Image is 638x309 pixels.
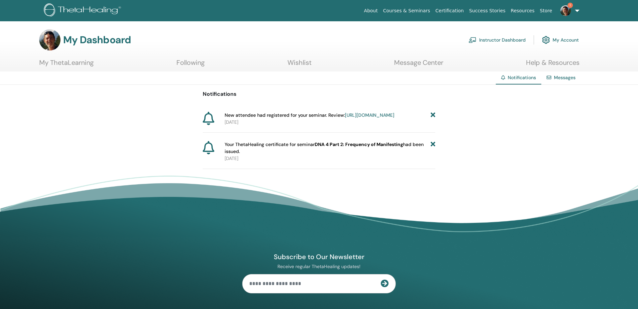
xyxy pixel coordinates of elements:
[469,33,526,47] a: Instructor Dashboard
[526,59,580,72] a: Help & Resources
[63,34,131,46] h3: My Dashboard
[315,141,403,147] b: DNA 4 Part 2: Frequency of Manifesting
[39,29,60,51] img: default.jpg
[203,90,435,98] p: Notifications
[542,33,579,47] a: My Account
[287,59,312,72] a: Wishlist
[469,37,477,43] img: chalkboard-teacher.svg
[560,5,571,16] img: default.jpg
[568,3,573,8] span: 1
[394,59,443,72] a: Message Center
[554,75,576,80] a: Messages
[225,141,431,155] span: Your ThetaHealing certificate for seminar had been issued.
[537,5,555,17] a: Store
[380,5,433,17] a: Courses & Seminars
[44,3,123,18] img: logo.png
[508,5,537,17] a: Resources
[176,59,205,72] a: Following
[433,5,466,17] a: Certification
[242,263,396,269] p: Receive regular ThetaHealing updates!
[361,5,380,17] a: About
[467,5,508,17] a: Success Stories
[508,75,536,80] span: Notifications
[242,252,396,261] h4: Subscribe to Our Newsletter
[225,119,435,126] p: [DATE]
[345,112,394,118] a: [URL][DOMAIN_NAME]
[542,34,550,46] img: cog.svg
[225,112,394,119] span: New attendee had registered for your seminar. Review:
[39,59,94,72] a: My ThetaLearning
[225,155,435,162] p: [DATE]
